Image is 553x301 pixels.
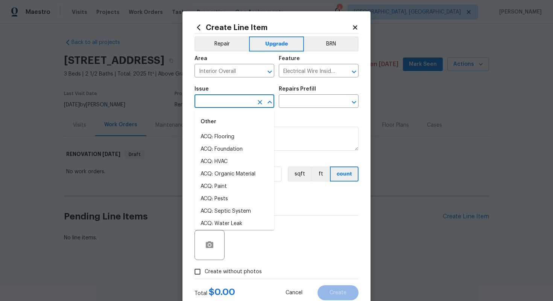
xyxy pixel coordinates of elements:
button: Repair [194,36,249,51]
span: $ 0.00 [209,287,235,296]
button: BRN [304,36,359,51]
button: Open [264,67,275,77]
div: Total [194,288,235,297]
span: Cancel [286,290,302,296]
h5: Area [194,56,207,61]
button: Close [264,97,275,107]
button: Clear [255,97,265,107]
button: Create [318,285,359,300]
li: ACQ: Paint [194,180,274,193]
h5: Issue [194,86,209,92]
span: Create without photos [205,268,262,276]
button: Cancel [273,285,314,300]
li: ACQ: Organic Material [194,168,274,180]
li: Appliance Install [194,230,274,242]
li: ACQ: Foundation [194,143,274,156]
li: ACQ: Septic System [194,205,274,218]
li: ACQ: Water Leak [194,218,274,230]
button: count [330,166,359,182]
li: ACQ: HVAC [194,156,274,168]
span: Create [330,290,346,296]
li: ACQ: Flooring [194,131,274,143]
h5: Feature [279,56,300,61]
button: sqft [288,166,311,182]
button: ft [311,166,330,182]
button: Open [349,97,359,107]
li: ACQ: Pests [194,193,274,205]
h2: Create Line Item [194,23,352,32]
button: Open [349,67,359,77]
h5: Repairs Prefill [279,86,316,92]
button: Upgrade [249,36,304,51]
div: Other [194,113,274,131]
